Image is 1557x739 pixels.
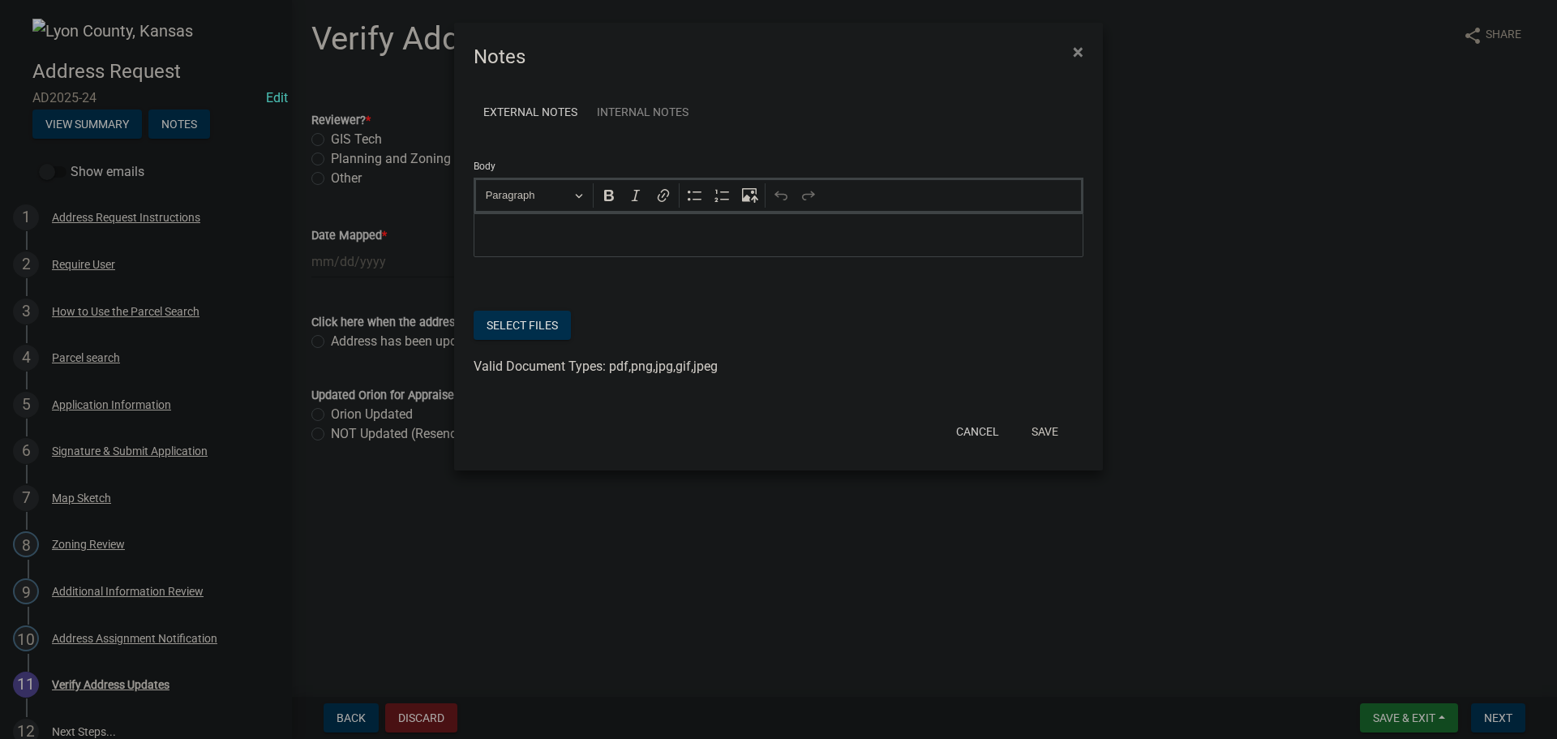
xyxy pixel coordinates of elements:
div: Editor editing area: main. Press Alt+0 for help. [474,213,1083,258]
div: Editor toolbar [476,180,1081,211]
span: × [1073,41,1083,63]
button: Save [1019,417,1071,446]
button: Close [1060,29,1096,75]
label: Body [474,161,495,171]
h4: Notes [474,42,525,71]
a: Internal Notes [587,88,698,137]
button: Cancel [943,417,1012,446]
button: Paragraph, Heading [479,183,590,208]
span: Paragraph [486,186,570,205]
span: Valid Document Types: pdf,png,jpg,gif,jpeg [474,359,718,374]
button: Select files [474,311,571,340]
a: External Notes [474,88,587,137]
